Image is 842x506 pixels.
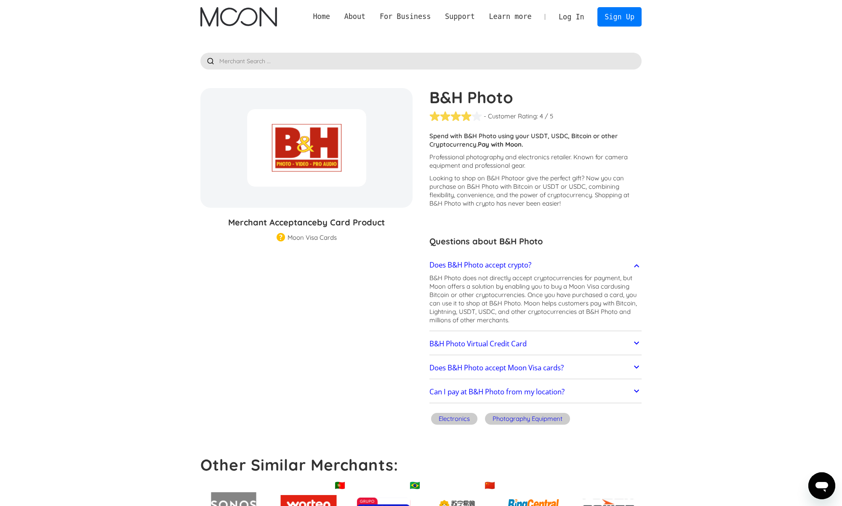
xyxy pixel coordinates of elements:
p: B&H Photo does not directly accept cryptocurrencies for payment, but Moon offers a solution by en... [429,274,642,324]
span: by Card Product [317,217,385,228]
input: Merchant Search ... [200,53,642,70]
div: Moon Visa Cards [288,233,337,242]
div: About [344,11,366,22]
a: Sign Up [597,7,641,26]
h2: Can I pay at B&H Photo from my location? [429,388,565,396]
div: 🇨🇳 [485,480,495,490]
div: About [337,11,373,22]
div: For Business [373,11,438,22]
div: / 5 [545,112,553,120]
strong: Pay with Moon. [478,140,523,148]
h3: Questions about B&H Photo [429,235,642,248]
div: - Customer Rating: [484,112,538,120]
div: Photography Equipment [493,415,562,423]
a: home [200,7,277,27]
p: Spend with B&H Photo using your USDT, USDC, Bitcoin or other Cryptocurrency. [429,132,642,149]
iframe: Button to launch messaging window [808,472,835,499]
a: Does B&H Photo accept crypto? [429,256,642,274]
span: or give the perfect gift [518,174,581,182]
div: 🇧🇷 [410,480,420,490]
a: Log In [552,8,591,26]
div: Electronics [439,415,470,423]
strong: Other Similar Merchants: [200,455,398,474]
h2: B&H Photo Virtual Credit Card [429,340,527,348]
h2: Does B&H Photo accept crypto? [429,261,531,269]
a: Home [306,11,337,22]
img: Moon Logo [200,7,277,27]
h3: Merchant Acceptance [200,216,413,229]
div: 4 [540,112,543,120]
div: Learn more [482,11,539,22]
div: For Business [380,11,431,22]
p: Looking to shop on B&H Photo ? Now you can purchase on B&H Photo with Bitcoin or USDT or USDC, co... [429,174,642,208]
a: Can I pay at B&H Photo from my location? [429,383,642,401]
p: Professional photography and electronics retailer. Known for camera equipment and professional gear. [429,153,642,170]
a: Does B&H Photo accept Moon Visa cards? [429,359,642,377]
a: Photography Equipment [483,412,572,428]
div: 🇵🇹 [335,480,345,490]
h2: Does B&H Photo accept Moon Visa cards? [429,364,564,372]
a: Electronics [429,412,479,428]
a: B&H Photo Virtual Credit Card [429,335,642,353]
div: Support [438,11,482,22]
div: Learn more [489,11,531,22]
div: Support [445,11,475,22]
h1: B&H Photo [429,88,642,107]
